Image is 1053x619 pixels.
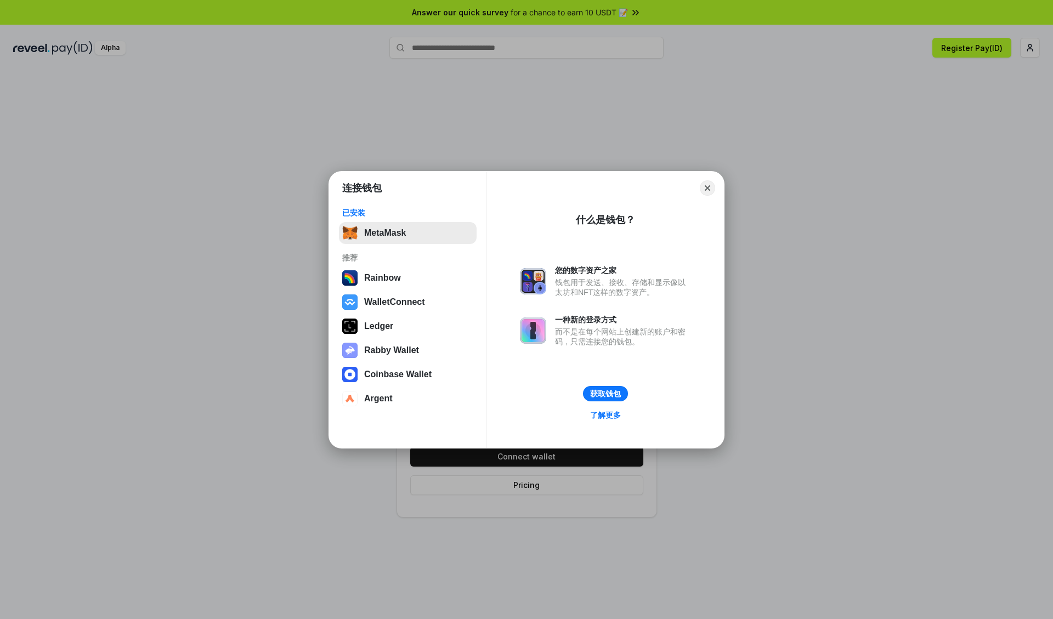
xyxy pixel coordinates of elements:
[520,268,546,294] img: svg+xml,%3Csvg%20xmlns%3D%22http%3A%2F%2Fwww.w3.org%2F2000%2Fsvg%22%20fill%3D%22none%22%20viewBox...
[342,367,358,382] img: svg+xml,%3Csvg%20width%3D%2228%22%20height%3D%2228%22%20viewBox%3D%220%200%2028%2028%22%20fill%3D...
[342,343,358,358] img: svg+xml,%3Csvg%20xmlns%3D%22http%3A%2F%2Fwww.w3.org%2F2000%2Fsvg%22%20fill%3D%22none%22%20viewBox...
[342,391,358,406] img: svg+xml,%3Csvg%20width%3D%2228%22%20height%3D%2228%22%20viewBox%3D%220%200%2028%2028%22%20fill%3D...
[700,180,715,196] button: Close
[342,253,473,263] div: 推荐
[339,388,477,410] button: Argent
[342,225,358,241] img: svg+xml,%3Csvg%20fill%3D%22none%22%20height%3D%2233%22%20viewBox%3D%220%200%2035%2033%22%20width%...
[590,410,621,420] div: 了解更多
[555,315,691,325] div: 一种新的登录方式
[342,270,358,286] img: svg+xml,%3Csvg%20width%3D%22120%22%20height%3D%22120%22%20viewBox%3D%220%200%20120%20120%22%20fil...
[364,228,406,238] div: MetaMask
[339,364,477,385] button: Coinbase Wallet
[342,181,382,195] h1: 连接钱包
[583,386,628,401] button: 获取钱包
[590,389,621,399] div: 获取钱包
[342,294,358,310] img: svg+xml,%3Csvg%20width%3D%2228%22%20height%3D%2228%22%20viewBox%3D%220%200%2028%2028%22%20fill%3D...
[555,277,691,297] div: 钱包用于发送、接收、存储和显示像以太坊和NFT这样的数字资产。
[555,327,691,347] div: 而不是在每个网站上创建新的账户和密码，只需连接您的钱包。
[339,315,477,337] button: Ledger
[364,273,401,283] div: Rainbow
[364,345,419,355] div: Rabby Wallet
[364,394,393,404] div: Argent
[584,408,627,422] a: 了解更多
[364,297,425,307] div: WalletConnect
[339,222,477,244] button: MetaMask
[555,265,691,275] div: 您的数字资产之家
[576,213,635,226] div: 什么是钱包？
[342,319,358,334] img: svg+xml,%3Csvg%20xmlns%3D%22http%3A%2F%2Fwww.w3.org%2F2000%2Fsvg%22%20width%3D%2228%22%20height%3...
[520,317,546,344] img: svg+xml,%3Csvg%20xmlns%3D%22http%3A%2F%2Fwww.w3.org%2F2000%2Fsvg%22%20fill%3D%22none%22%20viewBox...
[339,339,477,361] button: Rabby Wallet
[364,321,393,331] div: Ledger
[364,370,432,379] div: Coinbase Wallet
[342,208,473,218] div: 已安装
[339,267,477,289] button: Rainbow
[339,291,477,313] button: WalletConnect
